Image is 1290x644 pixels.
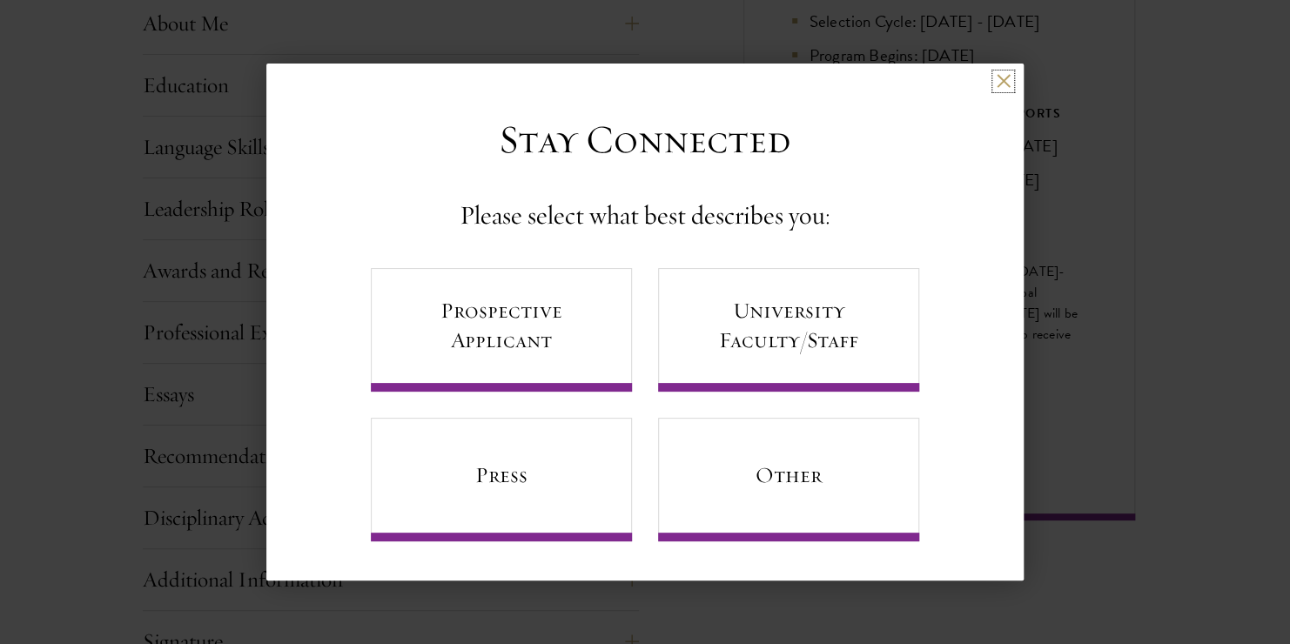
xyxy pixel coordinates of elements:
a: Prospective Applicant [371,268,632,392]
a: University Faculty/Staff [658,268,919,392]
a: Press [371,418,632,541]
h3: Stay Connected [499,116,791,164]
h4: Please select what best describes you: [460,198,830,233]
a: Other [658,418,919,541]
